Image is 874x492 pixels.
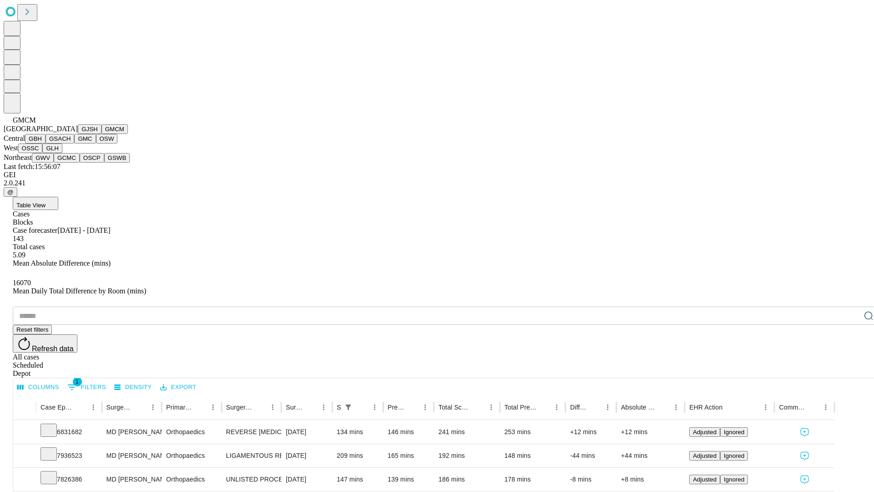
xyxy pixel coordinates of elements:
button: Table View [13,197,58,210]
button: Menu [147,401,159,414]
button: GJSH [78,124,102,134]
div: -8 mins [570,468,612,491]
div: 7936523 [41,444,97,467]
button: Export [158,380,198,395]
div: Scheduled In Room Duration [337,404,341,411]
span: [GEOGRAPHIC_DATA] [4,125,78,133]
div: -44 mins [570,444,612,467]
button: Density [112,380,154,395]
div: 6831682 [41,420,97,444]
button: Reset filters [13,325,52,334]
span: Adjusted [693,429,716,436]
button: Menu [485,401,498,414]
div: Total Scheduled Duration [438,404,471,411]
div: +12 mins [621,420,680,444]
button: GMCM [102,124,128,134]
span: GMCM [13,116,36,124]
span: Central [4,134,25,142]
span: Ignored [724,429,744,436]
div: MD [PERSON_NAME] [PERSON_NAME] Md [107,468,157,491]
button: Sort [406,401,419,414]
button: Ignored [720,451,748,461]
button: Menu [819,401,832,414]
div: GEI [4,171,870,179]
div: Surgery Date [286,404,304,411]
button: Menu [601,401,614,414]
span: Refresh data [32,345,74,353]
button: Expand [18,425,31,441]
button: Sort [657,401,670,414]
div: Difference [570,404,588,411]
button: Sort [194,401,207,414]
button: Adjusted [689,451,720,461]
button: OSSC [18,143,43,153]
div: 241 mins [438,420,495,444]
button: Menu [419,401,432,414]
button: Sort [74,401,87,414]
div: Orthopaedics [166,420,217,444]
div: Comments [779,404,805,411]
button: Sort [472,401,485,414]
span: 5.09 [13,251,25,259]
div: [DATE] [286,444,328,467]
div: 253 mins [504,420,561,444]
div: 139 mins [388,468,430,491]
div: 1 active filter [342,401,355,414]
span: Ignored [724,476,744,483]
button: Menu [266,401,279,414]
div: 209 mins [337,444,379,467]
div: 134 mins [337,420,379,444]
button: Sort [723,401,736,414]
div: Predicted In Room Duration [388,404,406,411]
button: Menu [87,401,100,414]
button: Ignored [720,475,748,484]
span: Mean Daily Total Difference by Room (mins) [13,287,146,295]
span: 143 [13,235,24,242]
button: GCMC [54,153,80,163]
div: MD [PERSON_NAME] [PERSON_NAME] Md [107,444,157,467]
span: Case forecaster [13,226,57,234]
div: LIGAMENTOUS RECONSTRUCTION KNEE EXTRA ARTICULAR [226,444,277,467]
div: MD [PERSON_NAME] [PERSON_NAME] Md [107,420,157,444]
div: 148 mins [504,444,561,467]
div: REVERSE [MEDICAL_DATA] [226,420,277,444]
div: Case Epic Id [41,404,73,411]
div: UNLISTED PROCEDURE PELVIS OR HIP JOINT [226,468,277,491]
span: 1 [73,377,82,386]
button: GWV [32,153,54,163]
button: Ignored [720,427,748,437]
div: Absolute Difference [621,404,656,411]
button: Sort [254,401,266,414]
button: Menu [550,401,563,414]
button: Expand [18,448,31,464]
button: Sort [356,401,368,414]
div: 178 mins [504,468,561,491]
span: Table View [16,202,46,209]
div: +12 mins [570,420,612,444]
button: GLH [42,143,62,153]
div: Orthopaedics [166,444,217,467]
div: [DATE] [286,468,328,491]
div: 2.0.241 [4,179,870,187]
div: 192 mins [438,444,495,467]
button: Show filters [342,401,355,414]
button: GBH [25,134,46,143]
div: 7826386 [41,468,97,491]
span: 16070 [13,279,31,287]
div: Total Predicted Duration [504,404,537,411]
button: Menu [317,401,330,414]
button: Sort [134,401,147,414]
button: OSCP [80,153,104,163]
div: EHR Action [689,404,722,411]
span: [DATE] - [DATE] [57,226,110,234]
button: Menu [207,401,219,414]
div: +8 mins [621,468,680,491]
div: +44 mins [621,444,680,467]
span: Reset filters [16,326,48,333]
button: Sort [305,401,317,414]
div: 165 mins [388,444,430,467]
button: Adjusted [689,475,720,484]
span: Northeast [4,154,32,161]
div: 186 mins [438,468,495,491]
button: Refresh data [13,334,77,353]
